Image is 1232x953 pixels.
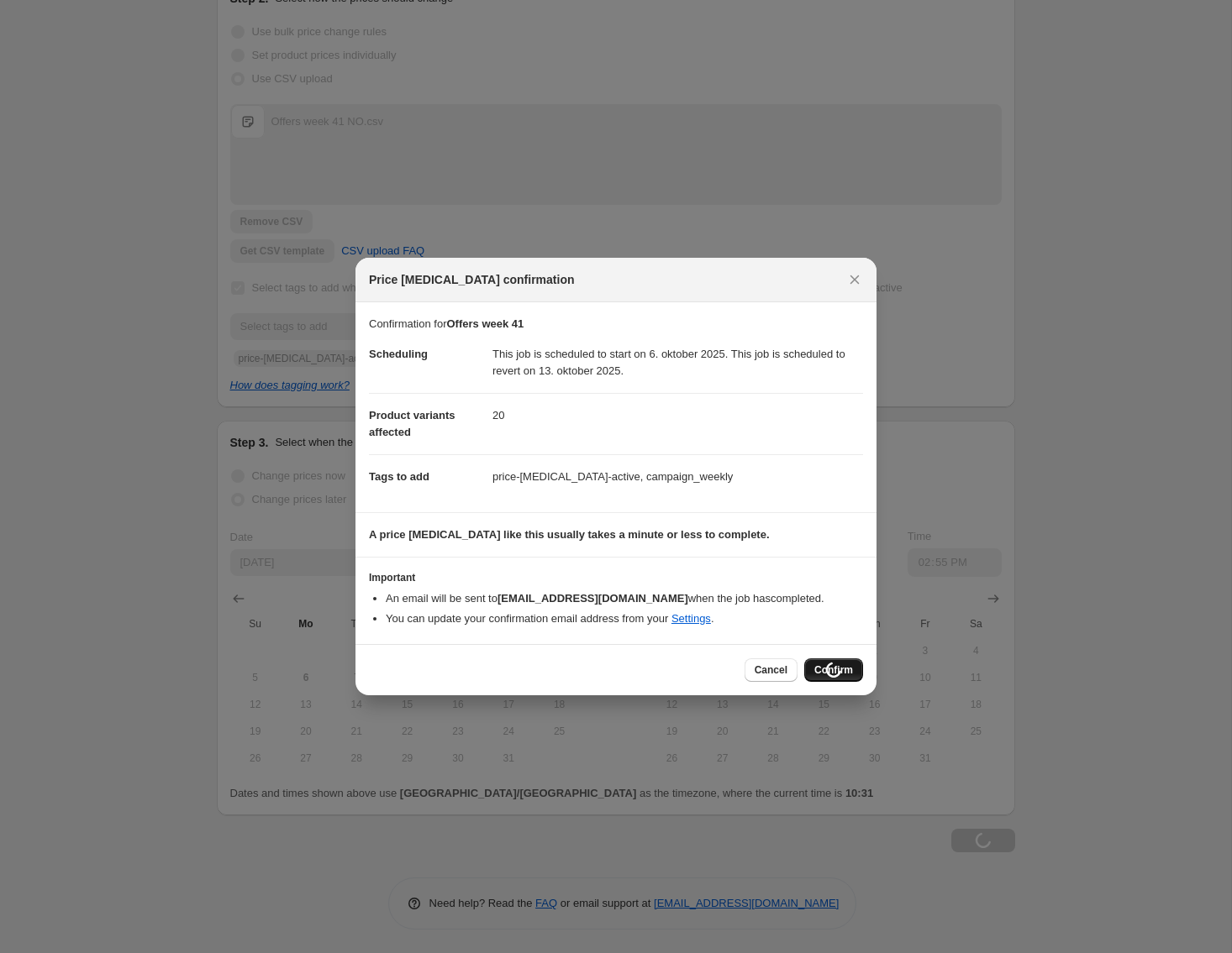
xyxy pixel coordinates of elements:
[843,268,866,291] button: Close
[745,658,798,682] button: Cancel
[671,612,711,625] a: Settings
[369,470,429,483] span: Tags to add
[492,454,863,499] dd: price-[MEDICAL_DATA]-active, campaign_weekly
[369,528,770,541] b: A price [MEDICAL_DATA] like this usually takes a minute or less to complete.
[492,333,863,393] dd: This job is scheduled to start on 6. oktober 2025. This job is scheduled to revert on 13. oktober...
[498,592,688,605] b: [EMAIL_ADDRESS][DOMAIN_NAME]
[755,663,787,677] span: Cancel
[369,409,455,438] span: Product variants affected
[369,348,428,360] span: Scheduling
[492,393,863,437] dd: 20
[369,316,863,333] p: Confirmation for
[369,571,863,584] h3: Important
[369,271,575,288] span: Price [MEDICAL_DATA] confirmation
[386,610,863,627] li: You can update your confirmation email address from your .
[446,317,524,330] b: Offers week 41
[386,590,863,607] li: An email will be sent to when the job has completed .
